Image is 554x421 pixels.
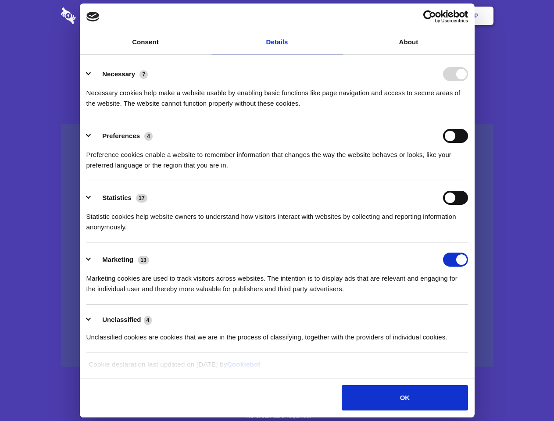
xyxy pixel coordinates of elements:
div: Statistic cookies help website owners to understand how visitors interact with websites by collec... [86,205,468,232]
label: Marketing [102,256,133,263]
span: 4 [144,316,152,325]
iframe: Drift Widget Chat Controller [510,377,543,410]
a: Details [211,30,343,54]
span: 4 [144,132,153,141]
h4: Auto-redaction of sensitive data, encrypted data sharing and self-destructing private chats. Shar... [61,80,493,109]
h1: Eliminate Slack Data Loss. [61,39,493,71]
label: Necessary [102,70,135,78]
a: Consent [80,30,211,54]
div: Unclassified cookies are cookies that we are in the process of classifying, together with the pro... [86,325,468,343]
span: 17 [136,194,147,203]
img: logo-wordmark-white-trans-d4663122ce5f474addd5e946df7df03e33cb6a1c49d2221995e7729f52c070b2.svg [61,7,136,24]
a: Pricing [257,2,296,29]
button: Necessary (7) [86,67,154,81]
a: Usercentrics Cookiebot - opens in a new window [391,10,468,23]
label: Statistics [102,194,132,201]
div: Preference cookies enable a website to remember information that changes the way the website beha... [86,143,468,171]
div: Marketing cookies are used to track visitors across websites. The intention is to display ads tha... [86,267,468,294]
div: Cookie declaration last updated on [DATE] by [82,359,472,376]
a: About [343,30,475,54]
button: OK [342,385,468,410]
button: Preferences (4) [86,129,158,143]
label: Preferences [102,132,140,139]
button: Unclassified (4) [86,314,157,325]
span: 7 [139,70,148,79]
span: 13 [138,256,149,264]
a: Cookiebot [227,360,261,368]
a: Contact [356,2,396,29]
button: Statistics (17) [86,191,153,205]
button: Marketing (13) [86,253,155,267]
img: logo [86,12,100,21]
div: Necessary cookies help make a website usable by enabling basic functions like page navigation and... [86,81,468,109]
a: Login [398,2,436,29]
a: Wistia video thumbnail [61,124,493,367]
